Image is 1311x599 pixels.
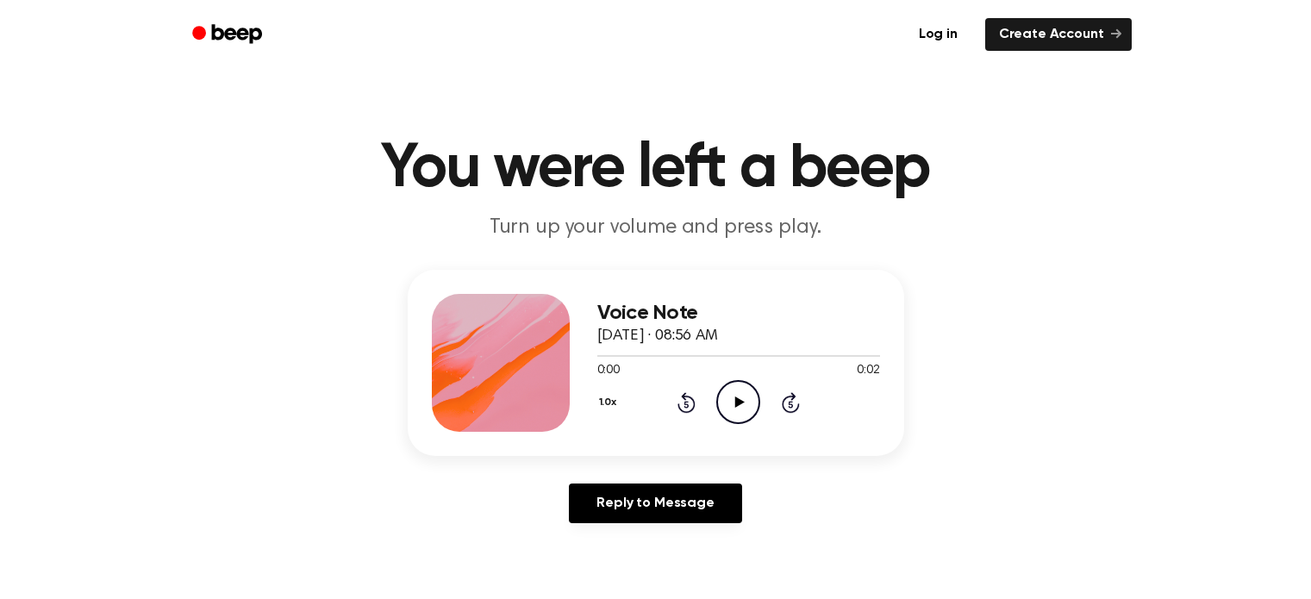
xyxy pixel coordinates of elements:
span: 0:00 [597,362,620,380]
a: Beep [180,18,278,52]
button: 1.0x [597,388,623,417]
p: Turn up your volume and press play. [325,214,987,242]
a: Create Account [985,18,1132,51]
span: [DATE] · 08:56 AM [597,328,718,344]
a: Reply to Message [569,484,741,523]
span: 0:02 [857,362,879,380]
a: Log in [902,15,975,54]
h1: You were left a beep [215,138,1097,200]
h3: Voice Note [597,302,880,325]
